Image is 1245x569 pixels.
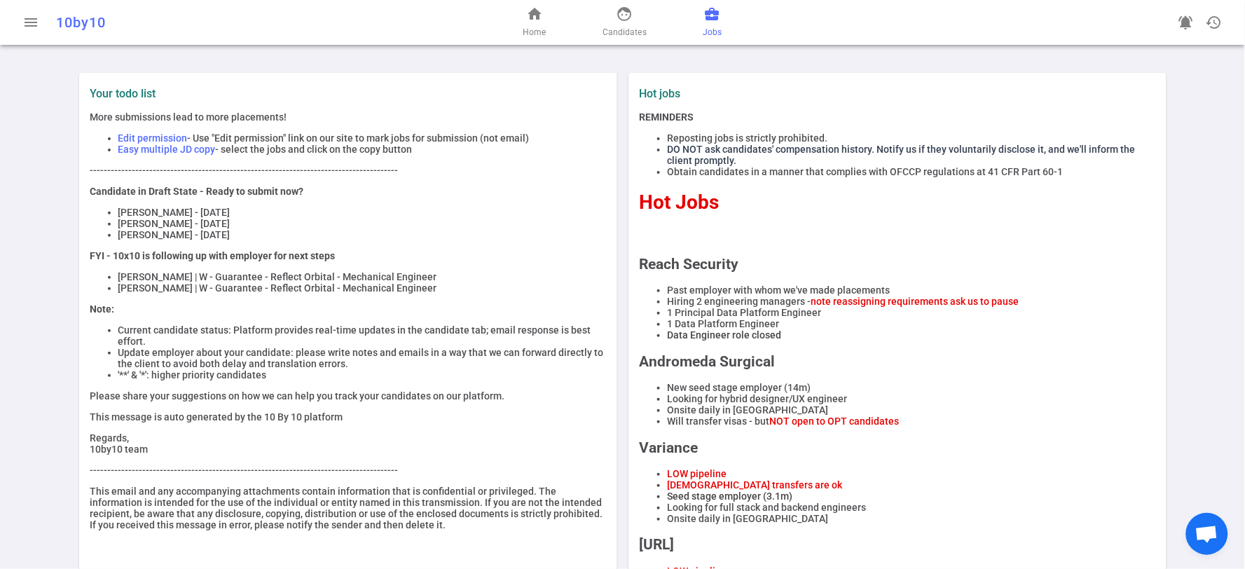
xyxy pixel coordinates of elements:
[703,6,722,39] a: Jobs
[118,282,606,294] li: [PERSON_NAME] | W - Guarantee - Reflect Orbital - Mechanical Engineer
[118,324,606,347] li: Current candidate status: Platform provides real-time updates in the candidate tab; email respons...
[90,390,606,402] p: Please share your suggestions on how we can help you track your candidates on our platform.
[668,502,1155,513] li: Looking for full stack and backend engineers
[118,144,216,155] span: Easy multiple JD copy
[668,382,1155,393] li: New seed stage employer (14m)
[668,296,1155,307] li: Hiring 2 engineering managers -
[118,347,606,369] li: Update employer about your candidate: please write notes and emails in a way that we can forward ...
[640,353,1155,370] h2: Andromeda Surgical
[668,132,1155,144] li: Reposting jobs is strictly prohibited.
[1186,513,1228,555] div: Open chat
[640,439,1155,456] h2: Variance
[90,486,606,530] p: This email and any accompanying attachments contain information that is confidential or privilege...
[703,25,722,39] span: Jobs
[1178,14,1195,31] span: notifications_active
[668,307,1155,318] li: 1 Principal Data Platform Engineer
[90,165,606,176] p: ----------------------------------------------------------------------------------------
[17,8,45,36] button: Open menu
[811,296,1019,307] span: note reassigning requirements ask us to pause
[668,393,1155,404] li: Looking for hybrid designer/UX engineer
[603,6,647,39] a: Candidates
[668,166,1155,177] li: Obtain candidates in a manner that complies with OFCCP regulations at 41 CFR Part 60-1
[668,491,793,502] span: Seed stage employer (3.1m)
[118,218,606,229] li: [PERSON_NAME] - [DATE]
[526,6,543,22] span: home
[668,468,727,479] span: LOW pipeline
[640,191,720,214] span: Hot Jobs
[216,144,413,155] span: - select the jobs and click on the copy button
[640,111,694,123] strong: REMINDERS
[668,416,1155,427] li: Will transfer visas - but
[1200,8,1228,36] button: Open history
[90,250,336,261] strong: FYI - 10x10 is following up with employer for next steps
[770,416,900,427] span: NOT open to OPT candidates
[1172,8,1200,36] a: Go to see announcements
[668,329,782,341] span: Data Engineer role closed
[523,25,546,39] span: Home
[668,404,1155,416] li: Onsite daily in [GEOGRAPHIC_DATA]
[90,111,287,123] span: More submissions lead to more placements!
[668,513,1155,524] li: Onsite daily in [GEOGRAPHIC_DATA]
[616,6,633,22] span: face
[118,369,606,381] li: '**' & '*': higher priority candidates
[118,132,188,144] span: Edit permission
[640,256,1155,273] h2: Reach Security
[603,25,647,39] span: Candidates
[668,318,1155,329] li: 1 Data Platform Engineer
[90,432,606,455] p: Regards, 10by10 team
[118,207,606,218] li: [PERSON_NAME] - [DATE]
[668,479,843,491] span: [DEMOGRAPHIC_DATA] transfers are ok
[90,411,606,423] p: This message is auto generated by the 10 By 10 platform
[90,87,606,100] label: Your todo list
[668,144,1136,166] span: DO NOT ask candidates' compensation history. Notify us if they voluntarily disclose it, and we'll...
[22,14,39,31] span: menu
[640,87,892,100] label: Hot jobs
[118,229,606,240] li: [PERSON_NAME] - [DATE]
[90,186,304,197] strong: Candidate in Draft State - Ready to submit now?
[704,6,721,22] span: business_center
[668,284,1155,296] li: Past employer with whom we've made placements
[1206,14,1223,31] span: history
[90,465,606,476] p: ----------------------------------------------------------------------------------------
[118,271,606,282] li: [PERSON_NAME] | W - Guarantee - Reflect Orbital - Mechanical Engineer
[90,303,115,315] strong: Note:
[188,132,530,144] span: - Use "Edit permission" link on our site to mark jobs for submission (not email)
[523,6,546,39] a: Home
[56,14,409,31] div: 10by10
[640,536,1155,553] h2: [URL]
